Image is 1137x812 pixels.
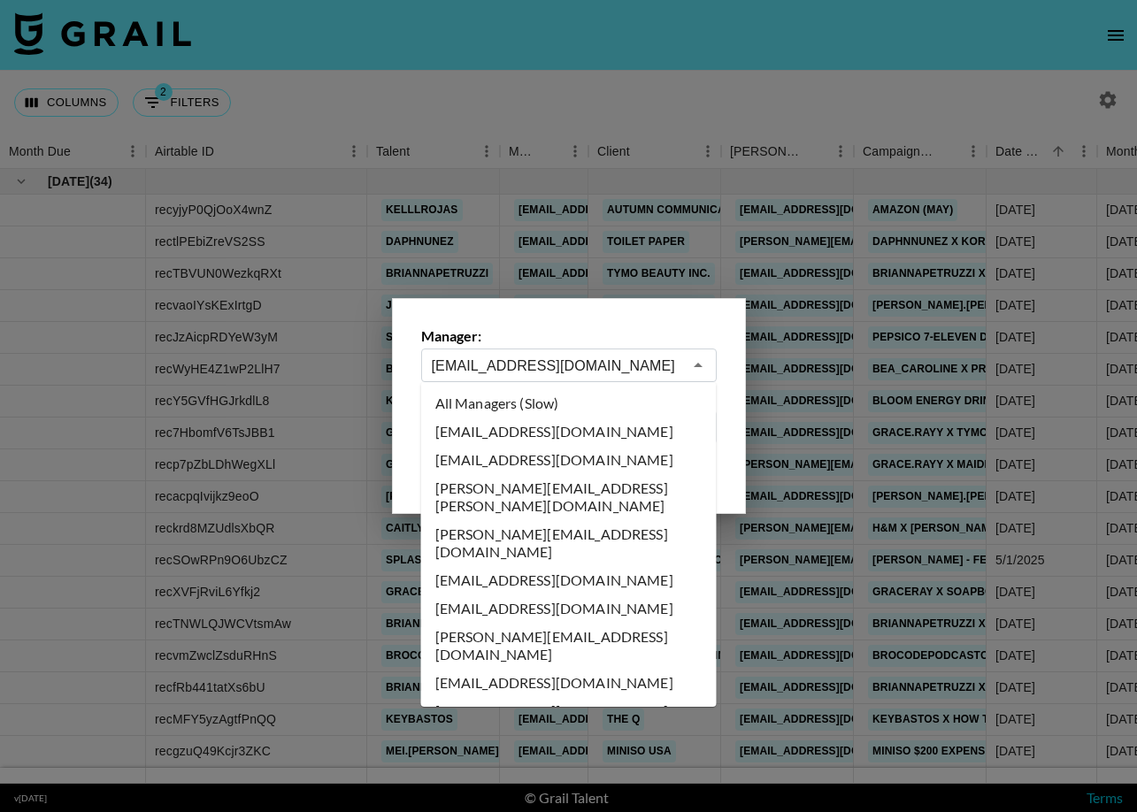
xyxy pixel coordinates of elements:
[421,327,717,345] label: Manager:
[421,594,717,623] li: [EMAIL_ADDRESS][DOMAIN_NAME]
[421,623,717,669] li: [PERSON_NAME][EMAIL_ADDRESS][DOMAIN_NAME]
[421,389,717,417] li: All Managers (Slow)
[421,566,717,594] li: [EMAIL_ADDRESS][DOMAIN_NAME]
[421,417,717,446] li: [EMAIL_ADDRESS][DOMAIN_NAME]
[421,474,717,520] li: [PERSON_NAME][EMAIL_ADDRESS][PERSON_NAME][DOMAIN_NAME]
[421,697,717,743] li: [EMAIL_ADDRESS][PERSON_NAME][DOMAIN_NAME]
[421,446,717,474] li: [EMAIL_ADDRESS][DOMAIN_NAME]
[421,520,717,566] li: [PERSON_NAME][EMAIL_ADDRESS][DOMAIN_NAME]
[686,353,711,378] button: Close
[421,669,717,697] li: [EMAIL_ADDRESS][DOMAIN_NAME]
